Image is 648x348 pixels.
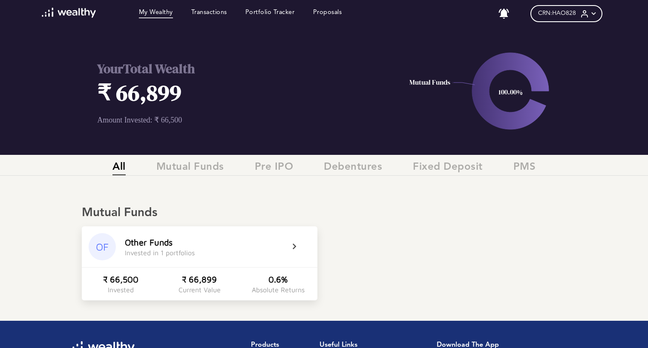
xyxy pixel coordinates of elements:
div: Other Funds [125,237,173,247]
span: PMS [513,161,536,175]
a: Portfolio Tracker [245,9,295,18]
div: OF [89,233,116,260]
div: Invested in 1 portfolios [125,249,195,257]
span: Mutual Funds [156,161,224,175]
div: ₹ 66,899 [182,274,217,284]
text: Mutual Funds [409,77,450,87]
div: 0.6% [268,274,288,284]
span: Debentures [324,161,382,175]
span: Pre IPO [255,161,294,175]
p: Amount Invested: ₹ 66,500 [97,115,372,125]
div: Absolute Returns [252,286,305,294]
span: CRN: HAO828 [538,10,576,17]
div: Invested [108,286,134,294]
div: Current Value [179,286,221,294]
h1: ₹ 66,899 [97,77,372,108]
div: ₹ 66,500 [103,274,138,284]
a: Proposals [313,9,342,18]
span: All [112,161,126,175]
span: Fixed Deposit [413,161,483,175]
text: 100.00% [498,87,522,97]
h2: Your Total Wealth [97,60,372,77]
a: My Wealthy [139,9,173,18]
div: Mutual Funds [82,206,566,220]
a: Transactions [191,9,227,18]
img: wl-logo-white.svg [42,8,96,18]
